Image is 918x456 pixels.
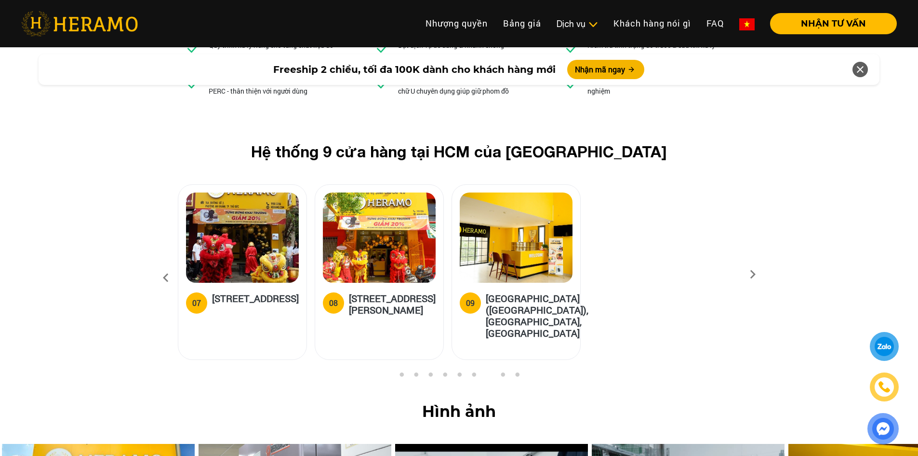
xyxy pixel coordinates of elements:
[483,372,493,382] button: 7
[454,372,464,382] button: 5
[469,372,479,382] button: 6
[426,372,435,382] button: 3
[567,60,644,79] button: Nhận mã ngay
[498,372,507,382] button: 8
[466,297,475,309] div: 09
[512,372,522,382] button: 9
[323,193,436,283] img: heramo-398-duong-hoang-dieu-phuong-2-quan-4
[699,13,732,34] a: FAQ
[192,297,201,309] div: 07
[212,292,299,312] h5: [STREET_ADDRESS]
[21,11,138,36] img: heramo-logo.png
[588,20,598,29] img: subToggleIcon
[739,18,755,30] img: vn-flag.png
[411,372,421,382] button: 2
[606,13,699,34] a: Khách hàng nói gì
[557,17,598,30] div: Dịch vụ
[770,13,897,34] button: NHẬN TƯ VẤN
[460,193,572,283] img: heramo-parc-villa-dai-phuoc-island-dong-nai
[418,13,495,34] a: Nhượng quyền
[329,297,338,309] div: 08
[871,374,897,400] a: phone-icon
[486,292,588,339] h5: [GEOGRAPHIC_DATA] ([GEOGRAPHIC_DATA]), [GEOGRAPHIC_DATA], [GEOGRAPHIC_DATA]
[762,19,897,28] a: NHẬN TƯ VẤN
[273,62,556,77] span: Freeship 2 chiều, tối đa 100K dành cho khách hàng mới
[193,142,725,161] h2: Hệ thống 9 cửa hàng tại HCM của [GEOGRAPHIC_DATA]
[397,372,406,382] button: 1
[15,402,903,421] h2: Hình ảnh
[349,292,436,316] h5: [STREET_ADDRESS][PERSON_NAME]
[878,381,891,393] img: phone-icon
[440,372,450,382] button: 4
[186,193,299,283] img: heramo-15a-duong-so-2-phuong-an-khanh-thu-duc
[495,13,549,34] a: Bảng giá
